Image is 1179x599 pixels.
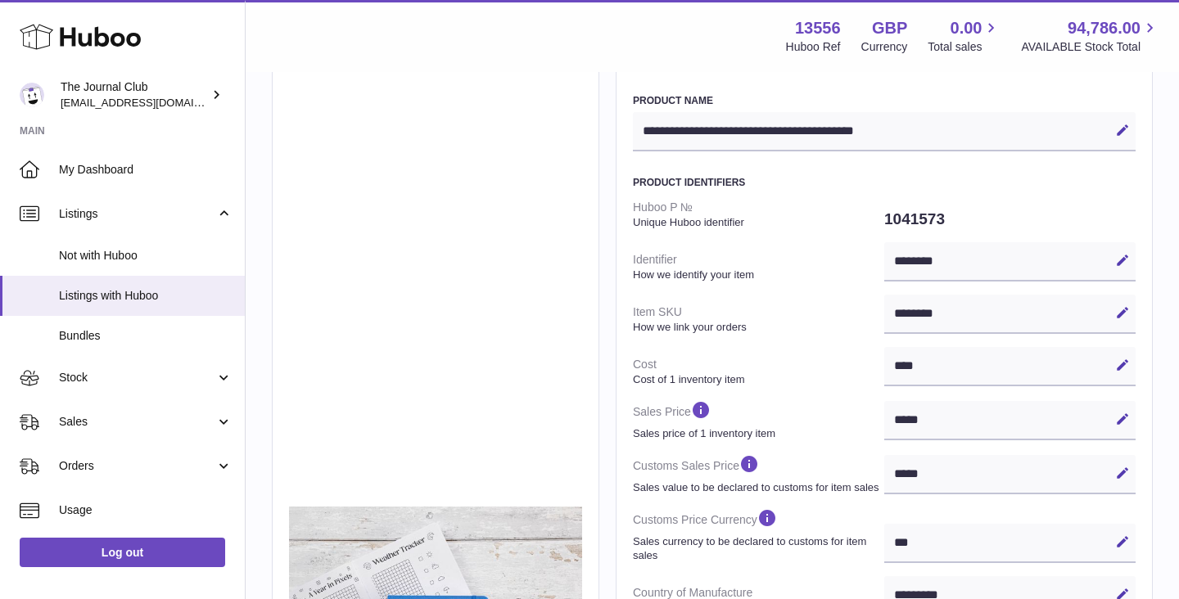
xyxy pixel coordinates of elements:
[633,245,884,288] dt: Identifier
[633,176,1136,189] h3: Product Identifiers
[59,288,233,304] span: Listings with Huboo
[1021,39,1159,55] span: AVAILABLE Stock Total
[633,372,880,387] strong: Cost of 1 inventory item
[951,17,982,39] span: 0.00
[633,447,884,501] dt: Customs Sales Price
[59,328,233,344] span: Bundles
[633,501,884,569] dt: Customs Price Currency
[59,248,233,263] span: Not with Huboo
[59,458,215,474] span: Orders
[59,414,215,430] span: Sales
[633,426,880,441] strong: Sales price of 1 inventory item
[61,96,241,109] span: [EMAIL_ADDRESS][DOMAIN_NAME]
[633,298,884,340] dt: Item SKU
[633,534,880,563] strong: Sales currency to be declared to customs for item sales
[633,215,880,230] strong: Unique Huboo identifier
[928,17,1001,55] a: 0.00 Total sales
[884,202,1136,236] dd: 1041573
[872,17,907,39] strong: GBP
[633,350,884,393] dt: Cost
[633,480,880,495] strong: Sales value to be declared to customs for item sales
[786,39,841,55] div: Huboo Ref
[633,393,884,447] dt: Sales Price
[928,39,1001,55] span: Total sales
[1068,17,1141,39] span: 94,786.00
[59,162,233,178] span: My Dashboard
[61,79,208,110] div: The Journal Club
[59,370,215,385] span: Stock
[633,320,880,335] strong: How we link your orders
[633,193,884,236] dt: Huboo P №
[1021,17,1159,55] a: 94,786.00 AVAILABLE Stock Total
[20,538,225,567] a: Log out
[59,502,233,518] span: Usage
[795,17,841,39] strong: 13556
[59,206,215,222] span: Listings
[20,83,44,107] img: hello@thejournalclub.co.uk
[633,268,880,282] strong: How we identify your item
[861,39,908,55] div: Currency
[633,94,1136,107] h3: Product Name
